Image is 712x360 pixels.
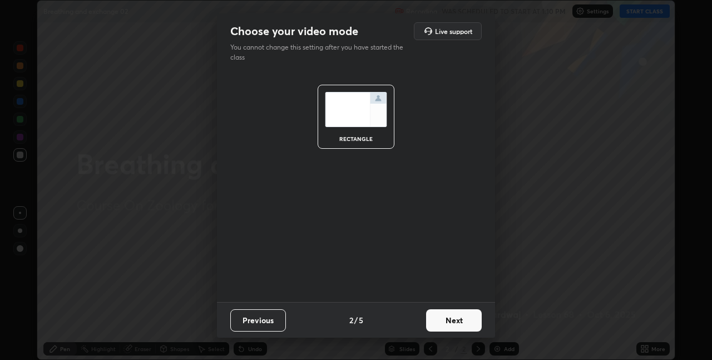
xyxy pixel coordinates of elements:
div: rectangle [334,136,378,142]
h5: Live support [435,28,472,35]
h4: / [354,314,358,326]
h4: 2 [349,314,353,326]
h4: 5 [359,314,363,326]
button: Next [426,309,482,332]
img: normalScreenIcon.ae25ed63.svg [325,92,387,127]
button: Previous [230,309,286,332]
h2: Choose your video mode [230,24,358,38]
p: You cannot change this setting after you have started the class [230,42,411,62]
